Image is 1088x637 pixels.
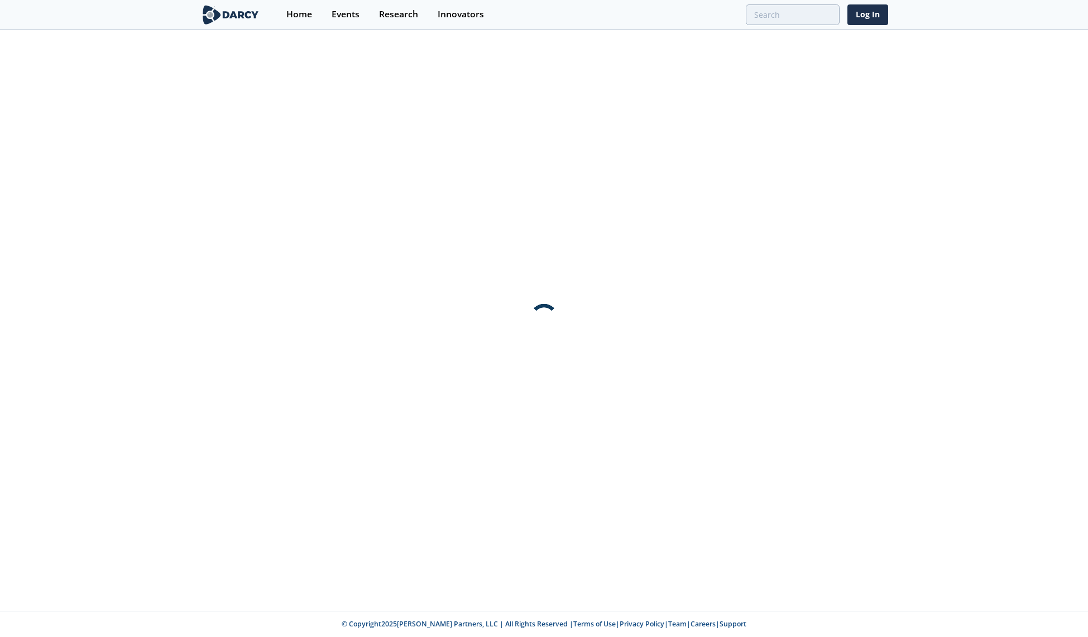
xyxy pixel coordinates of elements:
a: Careers [691,619,716,629]
div: Events [332,10,360,19]
div: Home [286,10,312,19]
div: Innovators [438,10,484,19]
div: Research [379,10,418,19]
p: © Copyright 2025 [PERSON_NAME] Partners, LLC | All Rights Reserved | | | | | [131,619,957,629]
a: Team [668,619,687,629]
img: logo-wide.svg [200,5,261,25]
a: Terms of Use [573,619,616,629]
a: Support [720,619,746,629]
input: Advanced Search [746,4,840,25]
a: Privacy Policy [620,619,664,629]
a: Log In [847,4,888,25]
